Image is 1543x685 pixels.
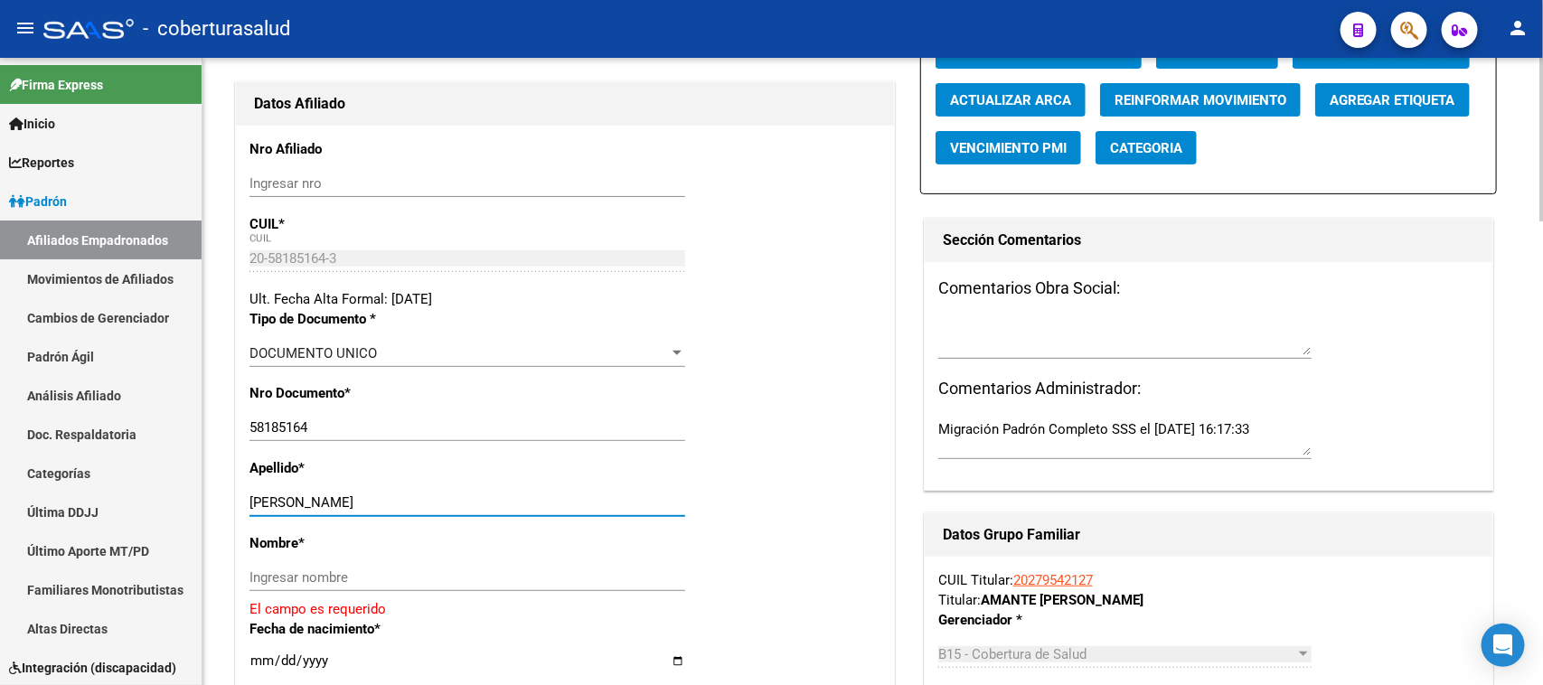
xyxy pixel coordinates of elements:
[1013,572,1093,588] a: 20279542127
[950,140,1067,156] span: Vencimiento PMI
[249,533,438,553] p: Nombre
[1482,624,1525,667] div: Open Intercom Messenger
[938,276,1480,301] h3: Comentarios Obra Social:
[249,599,880,619] p: El campo es requerido
[249,458,438,478] p: Apellido
[249,383,438,403] p: Nro Documento
[249,139,438,159] p: Nro Afiliado
[249,289,880,309] div: Ult. Fecha Alta Formal: [DATE]
[143,9,290,49] span: - coberturasalud
[950,92,1071,108] span: Actualizar ARCA
[14,17,36,39] mat-icon: menu
[1100,83,1301,117] button: Reinformar Movimiento
[936,83,1086,117] button: Actualizar ARCA
[254,89,876,118] h1: Datos Afiliado
[1330,92,1455,108] span: Agregar Etiqueta
[9,75,103,95] span: Firma Express
[1110,140,1182,156] span: Categoria
[9,658,176,678] span: Integración (discapacidad)
[943,226,1475,255] h1: Sección Comentarios
[938,610,1101,630] p: Gerenciador *
[1115,92,1286,108] span: Reinformar Movimiento
[249,309,438,329] p: Tipo de Documento *
[9,114,55,134] span: Inicio
[938,570,1480,610] div: CUIL Titular: Titular:
[938,376,1480,401] h3: Comentarios Administrador:
[938,646,1087,662] span: B15 - Cobertura de Salud
[249,345,377,361] span: DOCUMENTO UNICO
[1096,131,1197,164] button: Categoria
[249,619,438,639] p: Fecha de nacimiento
[249,214,438,234] p: CUIL
[1315,83,1470,117] button: Agregar Etiqueta
[981,592,1143,608] strong: AMANTE [PERSON_NAME]
[9,153,74,173] span: Reportes
[1507,17,1529,39] mat-icon: person
[9,192,67,211] span: Padrón
[936,131,1081,164] button: Vencimiento PMI
[943,521,1475,549] h1: Datos Grupo Familiar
